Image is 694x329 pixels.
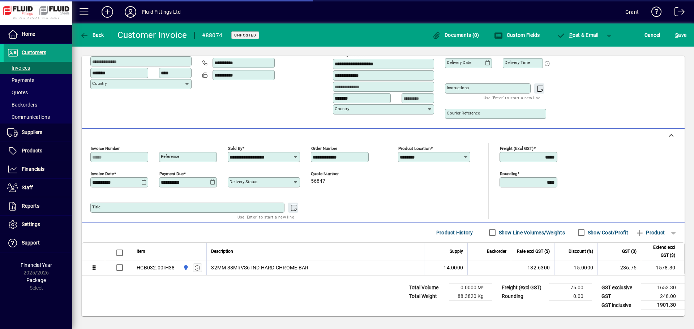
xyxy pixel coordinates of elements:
a: Logout [669,1,685,25]
a: Quotes [4,86,72,99]
button: Cancel [643,29,662,42]
div: Customer Invoice [117,29,187,41]
div: Fluid Fittings Ltd [142,6,181,18]
span: Description [211,247,233,255]
td: Total Volume [406,283,449,292]
mat-hint: Use 'Enter' to start a new line [237,213,294,221]
span: 14.0000 [444,264,463,271]
label: Show Line Volumes/Weights [497,229,565,236]
mat-label: Delivery time [505,60,530,65]
td: 75.00 [549,283,592,292]
span: 56847 [311,178,325,184]
div: #88074 [202,30,223,41]
mat-label: Delivery date [447,60,471,65]
span: Product History [436,227,473,238]
span: ave [675,29,686,41]
span: Supply [450,247,463,255]
td: 1578.30 [641,260,684,275]
span: Backorder [487,247,506,255]
td: 1901.30 [641,301,685,310]
span: Financial Year [21,262,52,268]
td: 15.0000 [554,260,597,275]
a: Staff [4,179,72,197]
td: Freight (excl GST) [498,283,549,292]
a: Knowledge Base [646,1,662,25]
span: Staff [22,185,33,190]
span: Documents (0) [432,32,479,38]
span: ost & Email [557,32,599,38]
td: Rounding [498,292,549,301]
span: Back [80,32,104,38]
td: 248.00 [641,292,685,301]
span: Communications [7,114,50,120]
mat-label: Invoice date [91,171,114,176]
mat-label: Sold by [228,146,242,151]
mat-label: Delivery status [230,179,257,184]
a: Backorders [4,99,72,111]
a: Suppliers [4,124,72,142]
mat-label: Instructions [447,85,469,90]
app-page-header-button: Back [72,29,112,42]
span: Home [22,31,35,37]
button: Save [673,29,688,42]
label: Show Cost/Profit [586,229,628,236]
span: Payments [7,77,34,83]
span: Product [635,227,665,238]
button: Post & Email [553,29,602,42]
td: GST [598,292,641,301]
td: Total Weight [406,292,449,301]
span: Unposted [234,33,256,38]
span: AUCKLAND [181,264,189,272]
span: Quote number [311,172,354,176]
span: Financials [22,166,44,172]
mat-label: Freight (excl GST) [500,146,534,151]
mat-label: Order number [311,146,337,151]
mat-hint: Use 'Enter' to start a new line [484,94,540,102]
mat-label: Country [335,106,349,111]
mat-label: Payment due [159,171,184,176]
mat-label: Rounding [500,171,517,176]
span: Support [22,240,40,246]
span: Backorders [7,102,37,108]
span: S [675,32,678,38]
span: Cancel [644,29,660,41]
mat-label: Title [92,204,100,209]
a: Payments [4,74,72,86]
td: GST inclusive [598,301,641,310]
span: Custom Fields [494,32,540,38]
mat-label: Country [92,81,107,86]
a: Communications [4,111,72,123]
a: Products [4,142,72,160]
td: 1653.30 [641,283,685,292]
button: Back [78,29,106,42]
button: Choose address [424,47,436,58]
span: Customers [22,49,46,55]
mat-label: Courier Reference [447,111,480,116]
div: HCB032.00IH38 [137,264,175,271]
a: Financials [4,160,72,178]
span: GST ($) [622,247,637,255]
span: Suppliers [22,129,42,135]
button: Custom Fields [492,29,541,42]
td: 0.0000 M³ [449,283,492,292]
button: Product [632,226,668,239]
td: GST exclusive [598,283,641,292]
div: 132.6300 [515,264,550,271]
span: Settings [22,221,40,227]
button: Documents (0) [430,29,481,42]
a: Support [4,234,72,252]
span: Item [137,247,145,255]
a: Settings [4,216,72,234]
button: Profile [119,5,142,18]
span: Quotes [7,90,28,95]
button: Add [96,5,119,18]
span: P [569,32,573,38]
td: 0.00 [549,292,592,301]
mat-label: Invoice number [91,146,120,151]
a: Home [4,25,72,43]
span: Invoices [7,65,30,71]
td: 236.75 [597,260,641,275]
a: View on map [413,46,424,58]
a: Invoices [4,62,72,74]
span: 32MM 38MnVS6 IND HARD CHROME BAR [211,264,308,271]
